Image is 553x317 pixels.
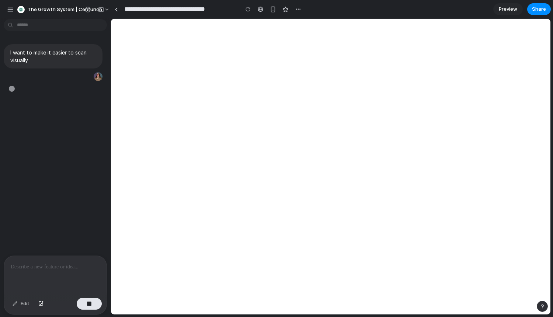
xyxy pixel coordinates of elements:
[532,6,546,13] span: Share
[14,4,114,15] button: The Growth System | Centurion
[499,6,517,13] span: Preview
[28,6,102,13] span: The Growth System | Centurion
[527,3,551,15] button: Share
[10,49,96,64] p: I want to make it easier to scan visually
[493,3,523,15] a: Preview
